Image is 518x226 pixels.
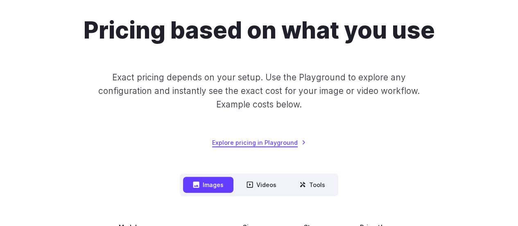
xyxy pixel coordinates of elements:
[84,16,435,44] h1: Pricing based on what you use
[183,177,233,193] button: Images
[212,138,306,147] a: Explore pricing in Playground
[290,177,335,193] button: Tools
[237,177,286,193] button: Videos
[85,71,434,112] p: Exact pricing depends on your setup. Use the Playground to explore any configuration and instantl...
